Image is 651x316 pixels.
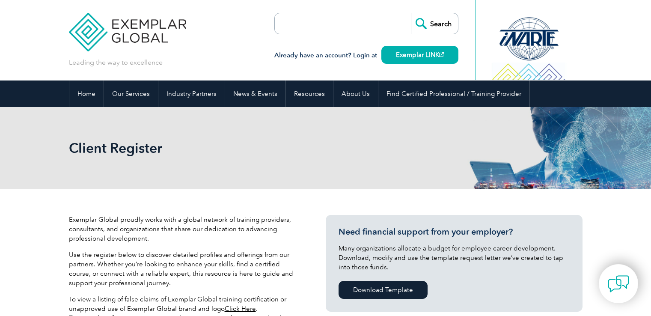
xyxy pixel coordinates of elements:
img: contact-chat.png [608,273,629,295]
a: Our Services [104,80,158,107]
p: Many organizations allocate a budget for employee career development. Download, modify and use th... [339,244,570,272]
a: Resources [286,80,333,107]
a: Click Here [225,305,256,313]
h3: Already have an account? Login at [274,50,458,61]
a: Find Certified Professional / Training Provider [378,80,529,107]
p: Use the register below to discover detailed profiles and offerings from our partners. Whether you... [69,250,300,288]
p: Exemplar Global proudly works with a global network of training providers, consultants, and organ... [69,215,300,243]
a: Home [69,80,104,107]
input: Search [411,13,458,34]
a: News & Events [225,80,285,107]
p: Leading the way to excellence [69,58,163,67]
h3: Need financial support from your employer? [339,227,570,237]
a: Exemplar LINK [381,46,458,64]
h2: Client Register [69,141,428,155]
img: open_square.png [439,52,444,57]
a: About Us [333,80,378,107]
a: Download Template [339,281,428,299]
a: Industry Partners [158,80,225,107]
